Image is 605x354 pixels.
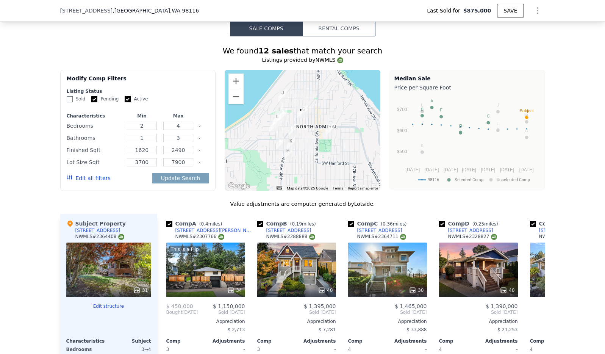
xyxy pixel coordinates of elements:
text: [DATE] [519,167,533,172]
span: , [GEOGRAPHIC_DATA] [113,7,199,14]
img: NWMLS Logo [491,234,497,240]
div: 30 [409,287,424,294]
div: Adjustments [388,338,427,344]
img: NWMLS Logo [309,234,315,240]
span: 3 [166,347,169,352]
div: 40 [318,287,333,294]
div: Min [125,113,158,119]
a: Open this area in Google Maps (opens a new window) [227,181,252,191]
img: Google [227,181,252,191]
label: Sold [67,96,86,102]
text: C [486,114,489,118]
div: Characteristics [67,113,122,119]
div: 2314 46th Ave SW [297,106,305,119]
text: G [525,128,528,133]
button: Rental Comps [303,20,375,36]
text: [DATE] [405,167,420,172]
img: NWMLS Logo [337,57,343,63]
text: B [421,107,423,111]
div: Lot Size Sqft [67,157,122,168]
div: Adjustments [297,338,336,344]
button: Clear [198,161,201,164]
span: ( miles) [378,221,410,227]
text: $600 [397,128,407,133]
div: Listings provided by NWMLS [60,56,545,64]
div: Comp [348,338,388,344]
text: K [421,143,424,148]
div: Comp [530,338,569,344]
text: Unselected Comp [497,177,530,182]
a: [STREET_ADDRESS] [257,227,311,233]
a: [STREET_ADDRESS] [348,227,402,233]
button: Sale Comps [230,20,303,36]
div: Comp [166,338,206,344]
img: NWMLS Logo [218,234,224,240]
button: SAVE [497,4,524,17]
text: I [497,121,498,126]
div: Comp [257,338,297,344]
strong: 12 sales [258,46,294,55]
a: [STREET_ADDRESS][PERSON_NAME] [166,227,254,233]
text: [DATE] [462,167,476,172]
div: Bedrooms [67,121,122,131]
span: $ 1,465,000 [395,303,427,309]
span: Map data ©2025 Google [287,186,328,190]
div: [STREET_ADDRESS] [357,227,402,233]
div: Adjustments [206,338,245,344]
span: ( miles) [287,221,319,227]
span: Sold [DATE] [439,309,518,315]
text: H [525,113,528,117]
span: -$ 33,888 [405,327,427,332]
button: Update Search [152,173,209,183]
span: Sold [DATE] [257,309,336,315]
div: We found that match your search [60,45,545,56]
div: Appreciation [257,318,336,324]
div: [STREET_ADDRESS] [75,227,120,233]
text: [DATE] [481,167,495,172]
div: NWMLS # 2288888 [266,233,315,240]
div: Comp E [530,220,591,227]
div: This is a Flip [169,246,200,253]
text: $500 [397,149,407,154]
button: Zoom out [228,89,244,104]
div: Comp B [257,220,319,227]
span: $ 2,713 [228,327,245,332]
div: Subject [109,338,151,344]
div: 4706 SW Stevens St [287,137,295,150]
span: 0.36 [383,221,393,227]
span: $ 450,000 [166,303,193,309]
button: Zoom in [228,74,244,89]
div: 5059 SW Olga St [269,120,278,133]
span: 0.25 [474,221,484,227]
img: NWMLS Logo [400,234,406,240]
button: Clear [198,137,201,140]
text: $700 [397,107,407,112]
div: Comp C [348,220,410,227]
span: Sold [DATE] [198,309,245,315]
span: Last Sold for [427,7,463,14]
text: [DATE] [443,167,458,172]
div: Median Sale [394,75,540,82]
span: -$ 21,253 [496,327,518,332]
div: Listing Status [67,88,209,94]
button: Clear [198,125,201,128]
svg: A chart. [394,93,540,188]
div: Price per Square Foot [394,82,540,93]
div: Subject Property [66,220,126,227]
span: 0.4 [201,221,208,227]
div: 31 [133,287,148,294]
div: NWMLS # 2364408 [75,233,124,240]
div: Adjustments [478,338,518,344]
div: NWMLS # 2328827 [448,233,497,240]
img: NWMLS Logo [118,234,124,240]
div: 2651 47th Ave SW [288,124,296,137]
span: ( miles) [469,221,501,227]
text: E [459,124,462,128]
span: $ 1,395,000 [304,303,336,309]
div: [DATE] [166,309,198,315]
div: Appreciation [166,318,245,324]
div: 3040 48th Ave SW [284,147,292,160]
input: Sold [67,96,73,102]
div: Appreciation [348,318,427,324]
